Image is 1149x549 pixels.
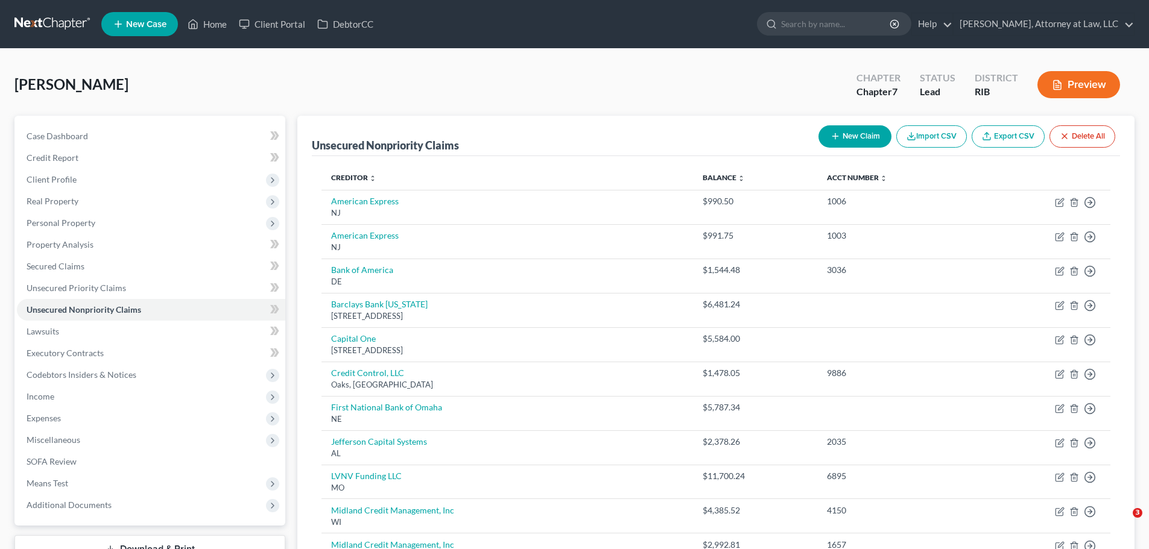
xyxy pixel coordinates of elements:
a: Case Dashboard [17,125,285,147]
a: Creditor unfold_more [331,173,376,182]
div: WI [331,516,683,528]
div: 1003 [827,230,969,242]
span: Credit Report [27,152,78,163]
a: American Express [331,230,399,240]
a: Barclays Bank [US_STATE] [331,299,428,309]
span: [PERSON_NAME] [14,75,128,93]
span: Income [27,391,54,401]
div: Oaks, [GEOGRAPHIC_DATA] [331,379,683,391]
a: Jefferson Capital Systems [331,436,427,447]
div: [STREET_ADDRESS] [331,345,683,356]
div: RIB [975,85,1018,99]
i: unfold_more [369,175,376,182]
a: Credit Report [17,147,285,169]
div: $5,584.00 [703,333,808,345]
a: [PERSON_NAME], Attorney at Law, LLC [954,13,1134,35]
span: Client Profile [27,174,77,184]
a: SOFA Review [17,451,285,472]
a: Credit Control, LLC [331,368,404,378]
a: LVNV Funding LLC [331,471,402,481]
div: NJ [331,242,683,253]
div: $991.75 [703,230,808,242]
a: Secured Claims [17,256,285,277]
div: $990.50 [703,195,808,207]
a: Home [182,13,233,35]
span: Secured Claims [27,261,84,271]
a: Client Portal [233,13,311,35]
div: NE [331,413,683,425]
span: New Case [126,20,166,29]
div: Unsecured Nonpriority Claims [312,138,459,152]
a: Acct Number unfold_more [827,173,887,182]
div: $5,787.34 [703,401,808,413]
button: Import CSV [896,125,967,148]
div: Status [920,71,955,85]
input: Search by name... [781,13,891,35]
i: unfold_more [880,175,887,182]
span: SOFA Review [27,456,77,466]
span: 3 [1133,508,1142,518]
a: First National Bank of Omaha [331,402,442,412]
div: Lead [920,85,955,99]
div: District [975,71,1018,85]
span: Case Dashboard [27,131,88,141]
span: Means Test [27,478,68,488]
button: Delete All [1049,125,1115,148]
div: 3036 [827,264,969,276]
div: 9886 [827,367,969,379]
div: MO [331,482,683,494]
div: NJ [331,207,683,219]
span: Property Analysis [27,239,93,249]
div: DE [331,276,683,287]
button: New Claim [818,125,891,148]
span: Miscellaneous [27,434,80,445]
a: Lawsuits [17,321,285,342]
i: unfold_more [738,175,745,182]
div: $4,385.52 [703,504,808,516]
div: $6,481.24 [703,298,808,310]
iframe: Intercom live chat [1108,508,1137,537]
span: Lawsuits [27,326,59,336]
div: Chapter [856,85,901,99]
span: Unsecured Nonpriority Claims [27,304,141,315]
span: Executory Contracts [27,348,104,358]
button: Preview [1037,71,1120,98]
a: Balance unfold_more [703,173,745,182]
div: $2,378.26 [703,436,808,448]
div: 6895 [827,470,969,482]
a: Unsecured Nonpriority Claims [17,299,285,321]
a: Help [912,13,952,35]
a: Executory Contracts [17,342,285,364]
a: Unsecured Priority Claims [17,277,285,299]
a: Bank of America [331,265,393,275]
span: Additional Documents [27,500,112,510]
a: Capital One [331,333,376,344]
span: Expenses [27,413,61,423]
div: 4150 [827,504,969,516]
a: Property Analysis [17,234,285,256]
span: Personal Property [27,218,95,228]
span: 7 [892,86,897,97]
span: Real Property [27,196,78,206]
div: $1,544.48 [703,264,808,276]
a: Midland Credit Management, Inc [331,505,454,515]
div: 2035 [827,436,969,448]
span: Codebtors Insiders & Notices [27,369,136,380]
a: American Express [331,196,399,206]
div: 1006 [827,195,969,207]
a: Export CSV [972,125,1045,148]
a: DebtorCC [311,13,379,35]
div: $1,478.05 [703,367,808,379]
span: Unsecured Priority Claims [27,283,126,293]
div: [STREET_ADDRESS] [331,310,683,322]
div: $11,700.24 [703,470,808,482]
div: Chapter [856,71,901,85]
div: AL [331,448,683,459]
